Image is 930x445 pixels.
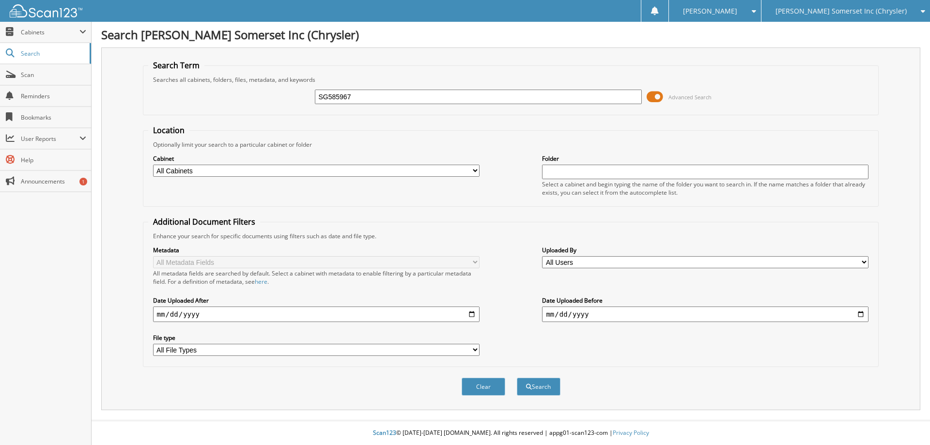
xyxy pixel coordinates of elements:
[153,307,480,322] input: start
[148,76,874,84] div: Searches all cabinets, folders, files, metadata, and keywords
[542,246,868,254] label: Uploaded By
[148,140,874,149] div: Optionally limit your search to a particular cabinet or folder
[153,269,480,286] div: All metadata fields are searched by default. Select a cabinet with metadata to enable filtering b...
[148,60,204,71] legend: Search Term
[517,378,560,396] button: Search
[542,180,868,197] div: Select a cabinet and begin typing the name of the folder you want to search in. If the name match...
[613,429,649,437] a: Privacy Policy
[21,113,86,122] span: Bookmarks
[153,154,480,163] label: Cabinet
[255,277,267,286] a: here
[10,4,82,17] img: scan123-logo-white.svg
[542,154,868,163] label: Folder
[21,49,85,58] span: Search
[79,178,87,185] div: 1
[683,8,737,14] span: [PERSON_NAME]
[21,156,86,164] span: Help
[153,246,480,254] label: Metadata
[775,8,907,14] span: [PERSON_NAME] Somerset Inc (Chrysler)
[21,28,79,36] span: Cabinets
[148,232,874,240] div: Enhance your search for specific documents using filters such as date and file type.
[153,296,480,305] label: Date Uploaded After
[882,399,930,445] iframe: Chat Widget
[21,92,86,100] span: Reminders
[373,429,396,437] span: Scan123
[153,334,480,342] label: File type
[148,125,189,136] legend: Location
[462,378,505,396] button: Clear
[542,307,868,322] input: end
[21,135,79,143] span: User Reports
[92,421,930,445] div: © [DATE]-[DATE] [DOMAIN_NAME]. All rights reserved | appg01-scan123-com |
[21,177,86,185] span: Announcements
[148,216,260,227] legend: Additional Document Filters
[21,71,86,79] span: Scan
[668,93,712,101] span: Advanced Search
[101,27,920,43] h1: Search [PERSON_NAME] Somerset Inc (Chrysler)
[542,296,868,305] label: Date Uploaded Before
